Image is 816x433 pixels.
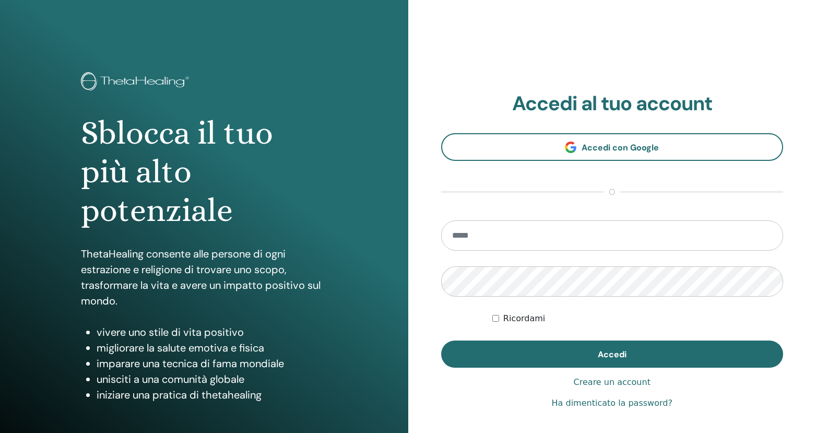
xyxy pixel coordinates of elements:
span: Accedi con Google [582,142,659,153]
h1: Sblocca il tuo più alto potenziale [81,114,327,230]
li: migliorare la salute emotiva e fisica [97,340,327,356]
a: Ha dimenticato la password? [552,397,672,409]
li: vivere uno stile di vita positivo [97,324,327,340]
span: Accedi [598,349,626,360]
span: o [604,186,620,198]
a: Creare un account [574,376,651,389]
p: ThetaHealing consente alle persone di ogni estrazione e religione di trovare uno scopo, trasforma... [81,246,327,309]
div: Keep me authenticated indefinitely or until I manually logout [492,312,783,325]
li: imparare una tecnica di fama mondiale [97,356,327,371]
h2: Accedi al tuo account [441,92,784,116]
a: Accedi con Google [441,133,784,161]
label: Ricordami [503,312,545,325]
button: Accedi [441,341,784,368]
li: iniziare una pratica di thetahealing [97,387,327,403]
li: unisciti a una comunità globale [97,371,327,387]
